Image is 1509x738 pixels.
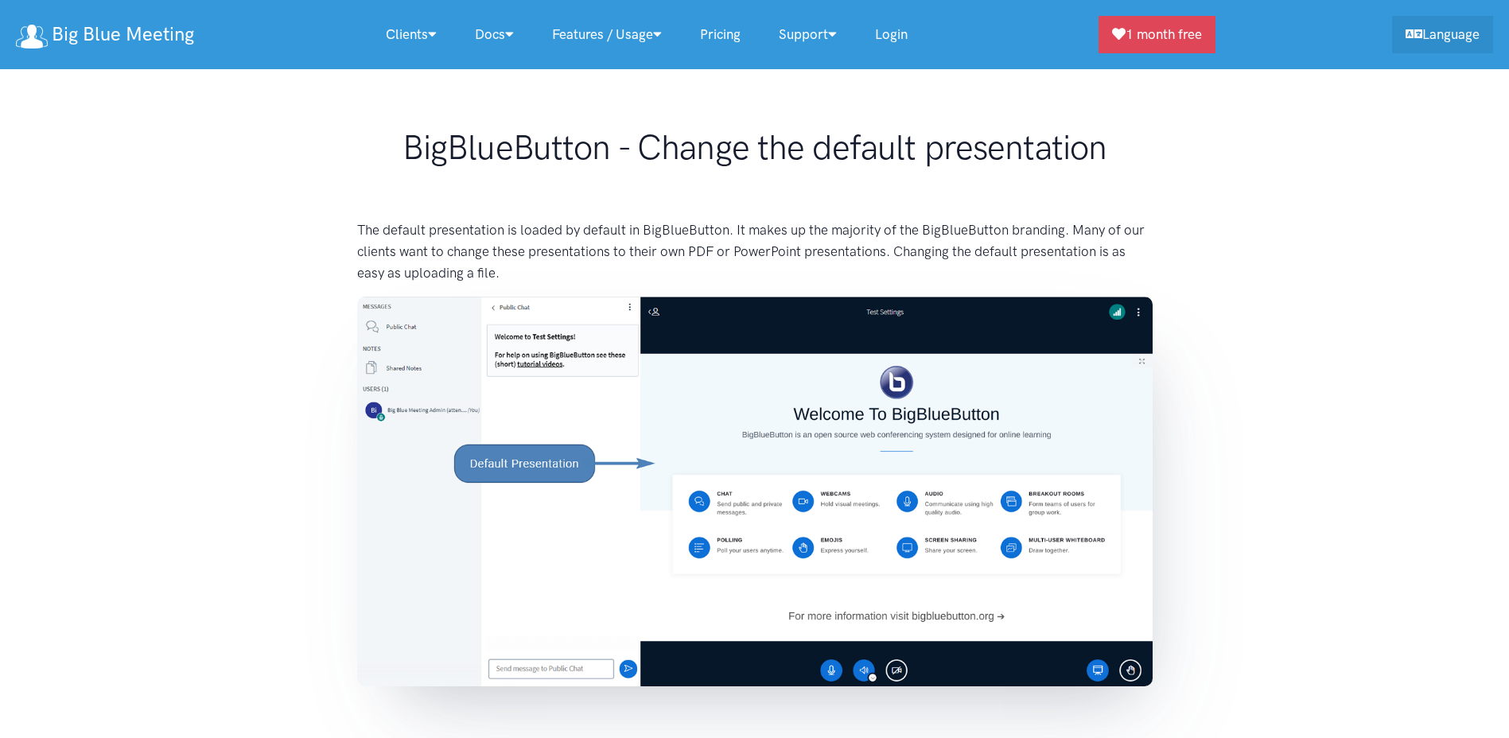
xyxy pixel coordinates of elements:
a: 1 month free [1099,16,1215,53]
h1: BigBlueButton - Change the default presentation [357,127,1153,169]
p: The default presentation is loaded by default in BigBlueButton. It makes up the majority of the B... [357,219,1153,285]
a: Features / Usage [533,17,681,52]
a: Login [856,17,927,52]
a: Big Blue Meeting [16,17,194,52]
a: Pricing [681,17,760,52]
a: Support [760,17,856,52]
a: Clients [367,17,456,52]
a: Language [1392,16,1493,53]
a: Docs [456,17,533,52]
img: logo [16,25,48,49]
img: Default Presentation [357,297,1153,686]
